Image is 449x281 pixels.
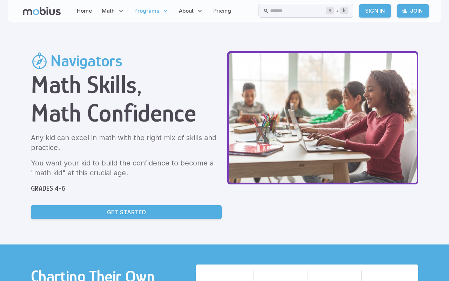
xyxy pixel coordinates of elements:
h1: Math Confidence [31,99,222,127]
span: About [179,7,194,15]
a: Join [397,4,429,18]
kbd: ⌘ [326,7,334,14]
div: + [326,7,348,15]
a: Pricing [211,3,233,19]
a: Sign In [359,4,391,18]
kbd: k [340,7,348,14]
h1: Math Skills, [31,70,222,99]
span: Math [102,7,115,15]
p: Get Started [107,208,146,216]
span: Programs [134,7,159,15]
p: Any kid can excel in math with the right mix of skills and practice. [31,133,222,152]
h2: Navigators [51,51,122,70]
p: You want your kid to build the confidence to become a "math kid" at this crucial age. [31,158,222,178]
a: Get Started [31,205,222,219]
a: Home [75,3,94,19]
img: navigators header [227,51,418,184]
h5: Grades 4-6 [31,183,222,194]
